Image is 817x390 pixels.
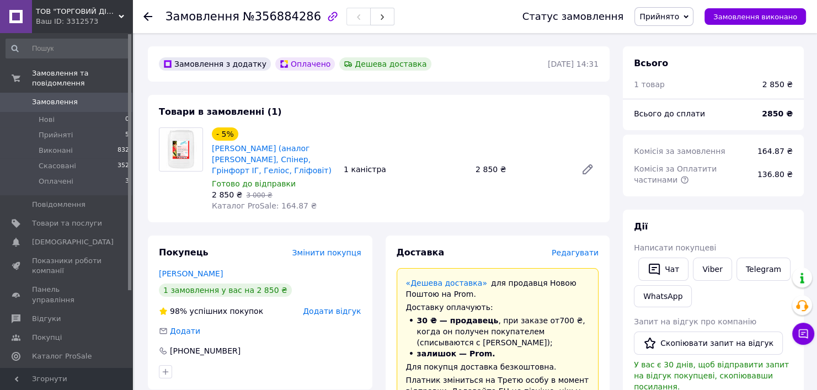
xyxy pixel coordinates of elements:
span: №356884286 [243,10,321,23]
span: 0 [125,115,129,125]
span: Відгуки [32,314,61,324]
span: 164.87 ₴ [757,147,793,156]
span: Прийнято [639,12,679,21]
span: Каталог ProSale: 164.87 ₴ [212,201,317,210]
span: 352 [118,161,129,171]
button: Замовлення виконано [704,8,806,25]
span: Замовлення та повідомлення [32,68,132,88]
span: Нові [39,115,55,125]
span: Прийняті [39,130,73,140]
span: Додати [170,327,200,335]
span: Товари в замовленні (1) [159,106,282,117]
div: для продавця Новою Поштою на Prom. [406,277,590,300]
div: [PHONE_NUMBER] [169,345,242,356]
span: Панель управління [32,285,102,304]
button: Чат [638,258,688,281]
span: Комісія за Оплатити частинами [634,164,717,184]
a: Редагувати [576,158,599,180]
div: Для покупця доставка безкоштовна. [406,361,590,372]
div: - 5% [212,127,238,141]
div: 1 каністра [339,162,471,177]
span: залишок — Prom. [417,349,495,358]
div: Ваш ID: 3312573 [36,17,132,26]
span: Готово до відправки [212,179,296,188]
span: Каталог ProSale [32,351,92,361]
span: Дії [634,221,648,232]
span: ТОВ "ТОРГОВИЙ ДІМ "ПЛАНТАГРО" [36,7,119,17]
button: Скопіювати запит на відгук [634,332,783,355]
span: 1 товар [634,80,665,89]
span: Запит на відгук про компанію [634,317,756,326]
span: Показники роботи компанії [32,256,102,276]
div: Повернутися назад [143,11,152,22]
span: Оплачені [39,177,73,186]
div: Замовлення з додатку [159,57,271,71]
div: успішних покупок [159,306,263,317]
a: Viber [693,258,731,281]
span: 832 [118,146,129,156]
span: 3 [125,177,129,186]
span: Замовлення [32,97,78,107]
span: Змінити покупця [292,248,361,257]
div: 136.80 ₴ [751,162,799,186]
a: «Дешева доставка» [406,279,487,287]
span: [DEMOGRAPHIC_DATA] [32,237,114,247]
span: Повідомлення [32,200,86,210]
img: Гербіцид Тотал (аналог Раундап, Спінер, Грінфорт ІГ, Геліос, Гліфовіт) [159,128,202,171]
span: Покупці [32,333,62,343]
div: Доставку оплачують: [406,302,590,313]
b: 2850 ₴ [762,109,793,118]
a: WhatsApp [634,285,692,307]
a: Telegram [736,258,791,281]
div: Статус замовлення [522,11,624,22]
span: Додати відгук [303,307,361,316]
a: [PERSON_NAME] [159,269,223,278]
span: Товари та послуги [32,218,102,228]
input: Пошук [6,39,130,58]
time: [DATE] 14:31 [548,60,599,68]
span: Замовлення [165,10,239,23]
span: 2 850 ₴ [212,190,242,199]
span: Всього до сплати [634,109,705,118]
div: Дешева доставка [339,57,431,71]
span: Скасовані [39,161,76,171]
span: 5 [125,130,129,140]
span: 30 ₴ — продавець [417,316,499,325]
div: Оплачено [275,57,335,71]
span: Виконані [39,146,73,156]
span: Всього [634,58,668,68]
span: Написати покупцеві [634,243,716,252]
div: 2 850 ₴ [762,79,793,90]
span: Покупець [159,247,209,258]
div: 1 замовлення у вас на 2 850 ₴ [159,284,292,297]
span: Редагувати [552,248,599,257]
span: 3 000 ₴ [246,191,272,199]
span: Замовлення виконано [713,13,797,21]
div: 2 850 ₴ [471,162,572,177]
li: , при заказе от 700 ₴ , когда он получен покупателем (списываются с [PERSON_NAME]); [406,315,590,348]
span: Комісія за замовлення [634,147,725,156]
span: Доставка [397,247,445,258]
button: Чат з покупцем [792,323,814,345]
span: 98% [170,307,187,316]
a: [PERSON_NAME] (аналог [PERSON_NAME], Спінер, Грінфорт ІГ, Геліос, Гліфовіт) [212,144,332,175]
